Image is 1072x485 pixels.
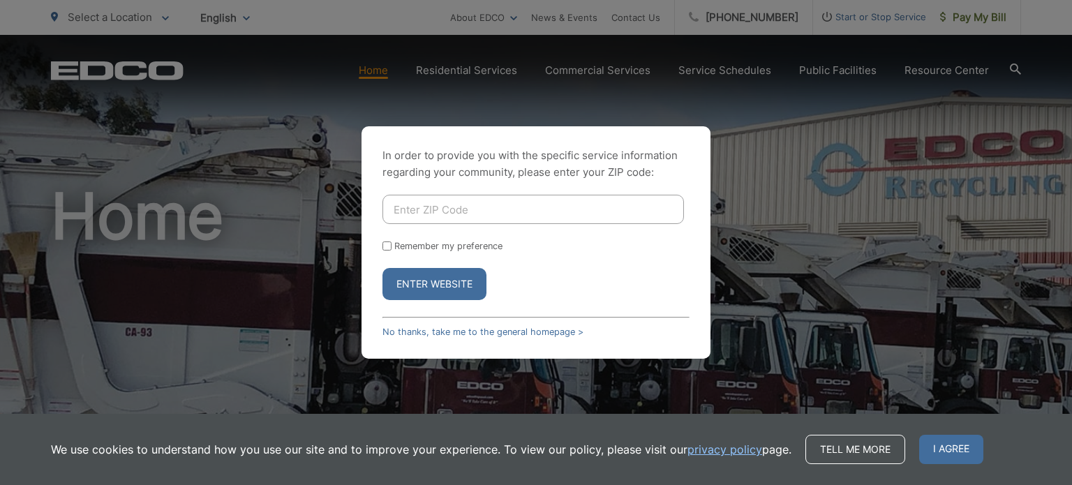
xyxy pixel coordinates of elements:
[687,441,762,458] a: privacy policy
[382,195,684,224] input: Enter ZIP Code
[805,435,905,464] a: Tell me more
[382,268,486,300] button: Enter Website
[394,241,502,251] label: Remember my preference
[919,435,983,464] span: I agree
[382,327,583,337] a: No thanks, take me to the general homepage >
[382,147,690,181] p: In order to provide you with the specific service information regarding your community, please en...
[51,441,791,458] p: We use cookies to understand how you use our site and to improve your experience. To view our pol...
